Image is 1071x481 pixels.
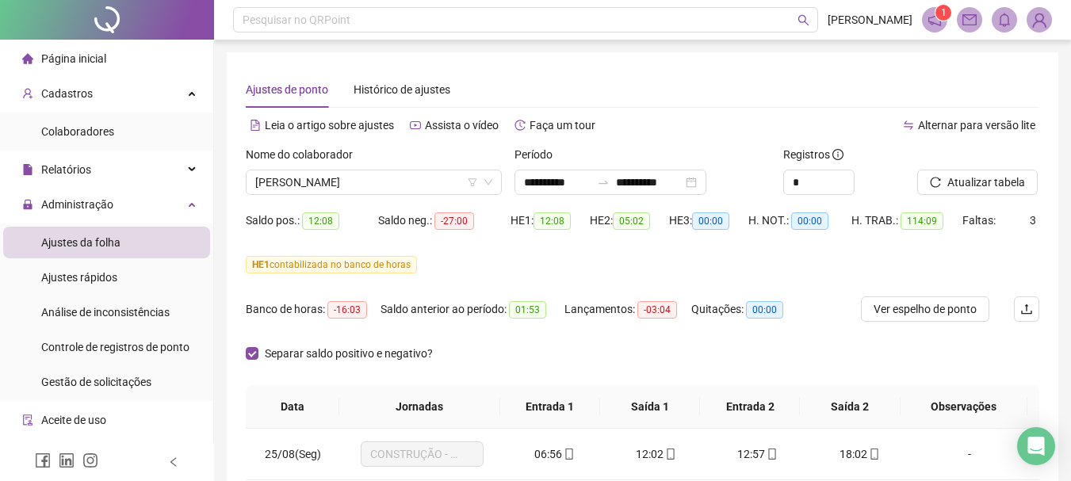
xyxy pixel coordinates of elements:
span: 00:00 [692,212,729,230]
span: Ajustes da folha [41,236,120,249]
div: Open Intercom Messenger [1017,427,1055,465]
span: reload [930,177,941,188]
span: Leia o artigo sobre ajustes [265,119,394,132]
span: -16:03 [327,301,367,319]
span: to [597,176,610,189]
span: mobile [867,449,880,460]
span: search [798,14,809,26]
span: 12:57 [737,448,765,460]
span: notification [928,13,942,27]
span: Cadastros [41,87,93,100]
span: Faça um tour [530,119,595,132]
div: Banco de horas: [246,300,381,319]
span: LUIZ RICARDO FERREIRA SANTOS [255,170,492,194]
span: Ver espelho de ponto [874,300,977,318]
span: -03:04 [637,301,677,319]
span: youtube [410,120,421,131]
span: 12:08 [302,212,339,230]
span: Gestão de solicitações [41,376,151,388]
span: Histórico de ajustes [354,83,450,96]
span: mail [962,13,977,27]
span: Aceite de uso [41,414,106,426]
span: history [514,120,526,131]
th: Saída 2 [800,385,900,429]
span: user-add [22,88,33,99]
span: down [484,178,493,187]
span: left [168,456,179,468]
span: swap [903,120,914,131]
span: Alternar para versão lite [918,119,1035,132]
button: Atualizar tabela [917,170,1038,195]
th: Entrada 2 [700,385,800,429]
span: file [22,164,33,175]
button: Ver espelho de ponto [861,296,989,322]
th: Jornadas [339,385,500,429]
div: H. NOT.: [748,212,851,230]
span: file-text [250,120,261,131]
div: H. TRAB.: [851,212,962,230]
span: info-circle [832,149,843,160]
span: 18:02 [840,448,867,460]
div: Quitações: [691,300,802,319]
span: Registros [783,146,843,163]
span: [PERSON_NAME] [828,11,912,29]
span: Controle de registros de ponto [41,341,189,353]
div: HE 3: [669,212,748,230]
span: Ajustes de ponto [246,83,328,96]
span: upload [1020,303,1033,315]
label: Período [514,146,563,163]
span: Ajustes rápidos [41,271,117,284]
span: CONSTRUÇÃO - SEG A QUI [370,442,474,466]
span: 114:09 [901,212,943,230]
span: 25/08(Seg) [265,448,321,460]
span: HE 1 [252,259,270,270]
div: HE 1: [511,212,590,230]
span: audit [22,414,33,426]
span: home [22,53,33,64]
div: Saldo pos.: [246,212,378,230]
div: Lançamentos: [564,300,691,319]
span: Assista o vídeo [425,119,499,132]
span: 3 [1030,214,1036,227]
span: mobile [765,449,778,460]
span: bell [997,13,1012,27]
span: instagram [82,452,98,468]
span: linkedin [59,452,75,468]
span: Atualizar tabela [947,174,1025,191]
span: 1 [941,7,947,18]
span: 06:56 [534,448,562,460]
span: - [968,448,971,460]
span: -27:00 [434,212,474,230]
span: filter [468,178,477,187]
span: 12:08 [534,212,571,230]
div: Saldo anterior ao período: [381,300,564,319]
th: Data [246,385,339,429]
span: swap-right [597,176,610,189]
span: Faltas: [962,214,998,227]
span: 05:02 [613,212,650,230]
th: Entrada 1 [500,385,600,429]
span: Página inicial [41,52,106,65]
span: Observações [913,398,1015,415]
label: Nome do colaborador [246,146,363,163]
span: Relatórios [41,163,91,176]
span: facebook [35,452,51,468]
div: Saldo neg.: [378,212,511,230]
img: 88383 [1027,8,1051,32]
span: Administração [41,198,113,211]
span: 00:00 [746,301,783,319]
span: 00:00 [791,212,828,230]
span: mobile [664,449,676,460]
span: 12:02 [636,448,664,460]
span: 01:53 [509,301,546,319]
sup: 1 [935,5,951,21]
span: Análise de inconsistências [41,306,170,319]
span: Colaboradores [41,125,114,138]
span: lock [22,199,33,210]
th: Saída 1 [600,385,700,429]
th: Observações [901,385,1027,429]
span: Separar saldo positivo e negativo? [258,345,439,362]
span: mobile [562,449,575,460]
span: contabilizada no banco de horas [246,256,417,273]
div: HE 2: [590,212,669,230]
